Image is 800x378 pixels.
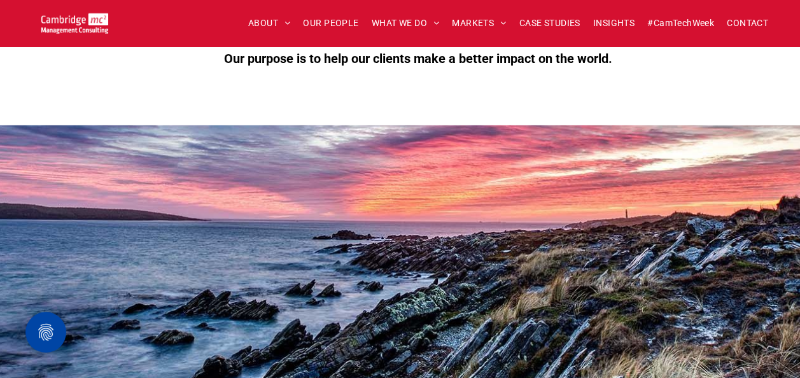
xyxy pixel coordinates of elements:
a: #CamTechWeek [641,13,720,33]
a: WHAT WE DO [365,13,446,33]
img: Cambridge MC Logo [41,13,108,34]
a: ABOUT [242,13,297,33]
a: OUR PEOPLE [297,13,365,33]
a: INSIGHTS [587,13,641,33]
a: MARKETS [446,13,512,33]
strong: Our purpose is to help our clients make a better impact on the world. [224,51,612,66]
a: CONTACT [720,13,775,33]
a: CASE STUDIES [513,13,587,33]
